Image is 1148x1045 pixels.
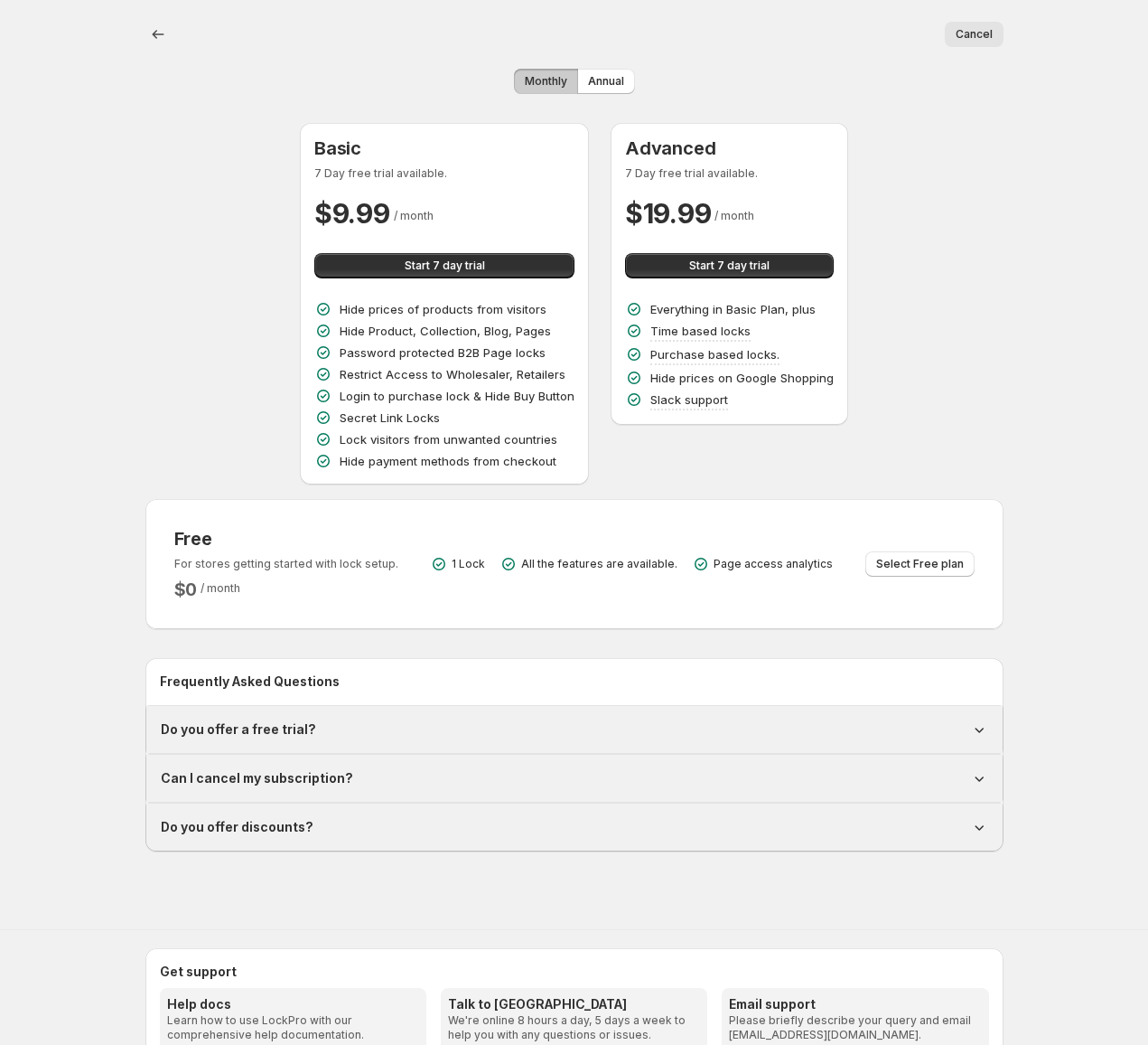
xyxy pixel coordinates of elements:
[650,391,728,409] p: Slack support
[314,166,574,181] p: 7 Day free trial available.
[340,300,546,318] p: Hide prices of products from visitors
[514,69,578,94] button: Monthly
[625,253,834,278] button: Start 7 day trial
[577,69,635,94] button: Annual
[145,22,171,47] button: Back
[729,995,981,1013] h3: Email support
[405,259,485,273] span: Start 7 day trial
[650,345,779,363] p: Purchase based locks.
[588,74,624,89] span: Annual
[174,557,398,571] p: For stores getting started with lock setup.
[340,344,546,362] p: Password protected B2B Page locks
[448,1013,700,1042] p: We're online 8 hours a day, 5 days a week to help you with any questions or issues.
[340,322,551,340] p: Hide Product, Collection, Blog, Pages
[201,581,240,595] span: / month
[161,720,316,739] h1: Do you offer a free trial?
[876,557,964,571] span: Select Free plan
[714,557,833,571] p: Page access analytics
[525,74,567,89] span: Monthly
[161,818,313,836] h1: Do you offer discounts?
[340,430,557,448] p: Lock visitors from unwanted countries
[314,195,390,231] h2: $ 9.99
[314,253,574,278] button: Start 7 day trial
[625,137,834,159] h3: Advanced
[161,769,353,787] h1: Can I cancel my subscription?
[167,995,419,1013] h3: Help docs
[650,369,834,387] p: Hide prices on Google Shopping
[314,137,574,159] h3: Basic
[452,557,485,571] p: 1 Lock
[729,1013,981,1042] p: Please briefly describe your query and email [EMAIL_ADDRESS][DOMAIN_NAME].
[650,322,751,340] p: Time based locks
[174,579,198,600] h2: $ 0
[689,259,770,273] span: Start 7 day trial
[625,166,834,181] p: 7 Day free trial available.
[865,551,975,577] button: Select Free plan
[174,528,398,550] h3: Free
[394,209,434,222] span: / month
[160,673,989,691] h2: Frequently Asked Questions
[340,452,556,470] p: Hide payment methods from checkout
[956,27,993,42] span: Cancel
[448,995,700,1013] h3: Talk to [GEOGRAPHIC_DATA]
[625,195,711,231] h2: $ 19.99
[714,209,754,222] span: / month
[160,963,989,981] h2: Get support
[340,365,565,383] p: Restrict Access to Wholesaler, Retailers
[521,557,677,571] p: All the features are available.
[945,22,1003,47] button: Cancel
[167,1013,419,1042] p: Learn how to use LockPro with our comprehensive help documentation.
[340,387,574,405] p: Login to purchase lock & Hide Buy Button
[340,409,440,427] p: Secret Link Locks
[650,300,816,318] p: Everything in Basic Plan, plus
